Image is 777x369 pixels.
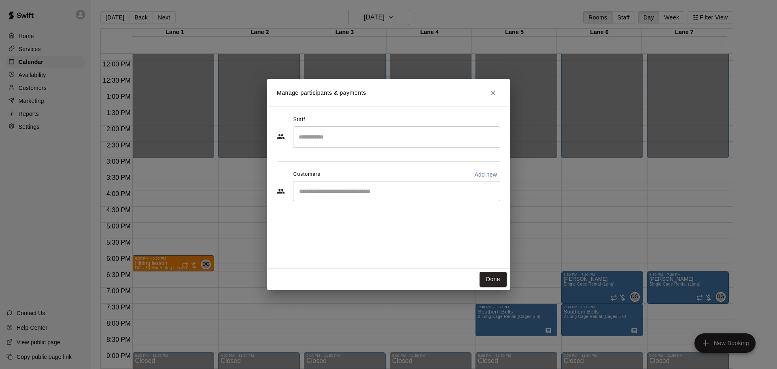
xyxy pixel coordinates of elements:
button: Done [480,272,507,287]
svg: Customers [277,187,285,195]
div: Search staff [293,126,500,148]
span: Staff [293,113,305,126]
p: Manage participants & payments [277,89,366,97]
button: Add new [471,168,500,181]
button: Close [486,85,500,100]
p: Add new [474,171,497,179]
span: Customers [293,168,321,181]
div: Start typing to search customers... [293,181,500,201]
svg: Staff [277,132,285,141]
